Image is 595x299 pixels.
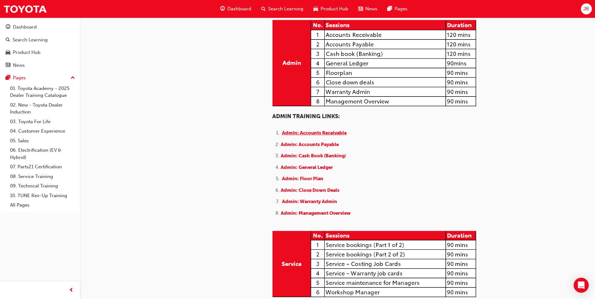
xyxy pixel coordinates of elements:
a: news-iconNews [353,3,382,15]
a: 09. Technical Training [8,181,77,191]
div: Open Intercom Messenger [574,278,589,293]
span: news-icon [358,5,363,13]
span: Dashboard [227,5,251,13]
span: prev-icon [69,286,74,294]
span: news-icon [6,63,10,68]
span: car-icon [6,50,10,55]
span: Search Learning [268,5,303,13]
div: Dashboard [13,24,37,31]
span: pages-icon [387,5,392,13]
a: 06. Electrification (EV & Hybrid) [8,145,77,162]
a: Admin: General Ledger [281,165,333,170]
a: Dashboard [3,21,77,33]
a: Admin: Warranty Admin [282,199,337,204]
a: All Pages [8,200,77,210]
a: 05. Sales [8,136,77,146]
a: Admin: Cash Book (Banking) [281,153,346,159]
button: DashboardSearch LearningProduct HubNews [3,20,77,72]
div: Product Hub [13,49,40,56]
a: Admin: Close Down Deals [281,187,339,193]
a: Search Learning [3,34,77,46]
span: up-icon [71,74,75,82]
span: pages-icon [6,75,10,81]
a: Product Hub [3,47,77,58]
a: Admin: Management Overview [281,210,351,216]
a: Admin: Floor Plan [282,176,323,181]
a: guage-iconDashboard [215,3,256,15]
div: News [13,62,25,69]
a: pages-iconPages [382,3,412,15]
a: Admin: Accounts Payable [281,142,339,147]
span: search-icon [261,5,266,13]
span: Admin: Cash Book (Banking [281,153,345,159]
button: Pages [3,72,77,84]
a: car-iconProduct Hub [308,3,353,15]
img: Trak [3,2,47,16]
span: guage-icon [220,5,225,13]
span: Product Hub [321,5,348,13]
button: JB [581,3,592,14]
span: search-icon [6,37,10,43]
span: guage-icon [6,24,10,30]
div: Search Learning [13,36,48,44]
a: 01. Toyota Academy - 2025 Dealer Training Catalogue [8,84,77,100]
span: JB [583,5,589,13]
a: 08. Service Training [8,172,77,181]
span: Pages [395,5,407,13]
a: 07. Parts21 Certification [8,162,77,172]
span: News [365,5,377,13]
div: Pages [13,74,26,81]
a: 04. Customer Experience [8,126,77,136]
a: 02. New - Toyota Dealer Induction [8,100,77,117]
a: 10. TUNE Rev-Up Training [8,191,77,201]
span: ADMIN TRAINING LINKS: [272,113,340,120]
a: 03. Toyota For Life [8,117,77,127]
a: News [3,60,77,71]
a: search-iconSearch Learning [256,3,308,15]
span: ) [345,153,346,159]
a: Admin: Accounts Receivable [282,130,347,136]
span: car-icon [313,5,318,13]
